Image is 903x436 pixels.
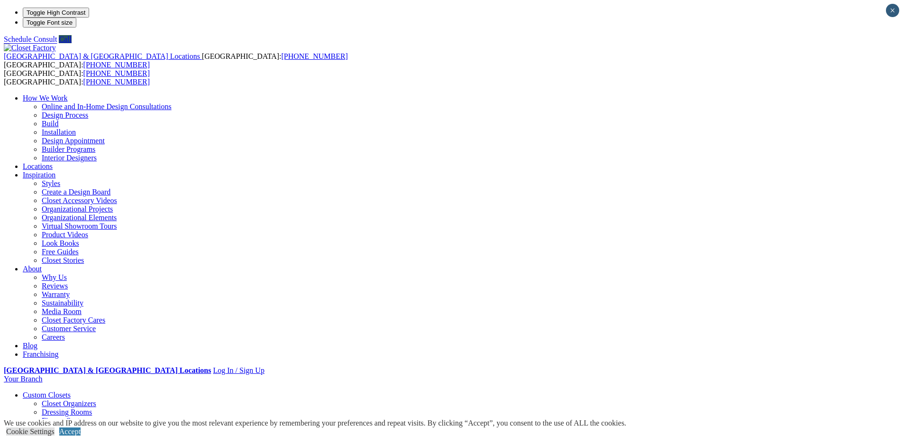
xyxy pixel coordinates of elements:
a: Custom Closets [23,391,71,399]
a: [PHONE_NUMBER] [83,78,150,86]
img: Closet Factory [4,44,56,52]
a: Sustainability [42,299,83,307]
a: Schedule Consult [4,35,57,43]
span: [GEOGRAPHIC_DATA]: [GEOGRAPHIC_DATA]: [4,52,348,69]
a: Call [59,35,72,43]
a: Inspiration [23,171,55,179]
a: [PHONE_NUMBER] [83,69,150,77]
a: Your Branch [4,375,42,383]
a: Design Process [42,111,88,119]
span: Toggle High Contrast [27,9,85,16]
button: Toggle High Contrast [23,8,89,18]
a: Careers [42,333,65,341]
a: Closet Organizers [42,399,96,408]
a: Closet Factory Cares [42,316,105,324]
a: Blog [23,342,37,350]
a: Media Room [42,307,82,315]
a: Free Guides [42,248,79,256]
a: Closet Accessory Videos [42,196,117,204]
a: Customer Service [42,325,96,333]
a: Why Us [42,273,67,281]
button: Toggle Font size [23,18,76,28]
div: We use cookies and IP address on our website to give you the most relevant experience by remember... [4,419,626,427]
a: [GEOGRAPHIC_DATA] & [GEOGRAPHIC_DATA] Locations [4,52,202,60]
span: [GEOGRAPHIC_DATA]: [GEOGRAPHIC_DATA]: [4,69,150,86]
a: Create a Design Board [42,188,110,196]
a: Organizational Projects [42,205,113,213]
a: Virtual Showroom Tours [42,222,117,230]
span: Toggle Font size [27,19,73,26]
a: Look Books [42,239,79,247]
a: [PHONE_NUMBER] [83,61,150,69]
a: How We Work [23,94,68,102]
a: [PHONE_NUMBER] [281,52,347,60]
a: Franchising [23,350,59,358]
a: Installation [42,128,76,136]
a: [GEOGRAPHIC_DATA] & [GEOGRAPHIC_DATA] Locations [4,366,211,374]
a: Online and In-Home Design Consultations [42,102,172,111]
a: Organizational Elements [42,213,117,222]
a: Design Appointment [42,137,105,145]
a: Product Videos [42,231,88,239]
a: Warranty [42,290,70,298]
a: Interior Designers [42,154,97,162]
a: Finesse Systems [42,417,91,425]
a: Styles [42,179,60,187]
a: Reviews [42,282,68,290]
a: Builder Programs [42,145,95,153]
a: Cookie Settings [6,427,55,436]
a: Closet Stories [42,256,84,264]
a: Dressing Rooms [42,408,92,416]
button: Close [886,4,899,17]
a: About [23,265,42,273]
a: Log In / Sign Up [213,366,264,374]
a: Locations [23,162,53,170]
span: [GEOGRAPHIC_DATA] & [GEOGRAPHIC_DATA] Locations [4,52,200,60]
a: Build [42,120,59,128]
a: Accept [59,427,81,436]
